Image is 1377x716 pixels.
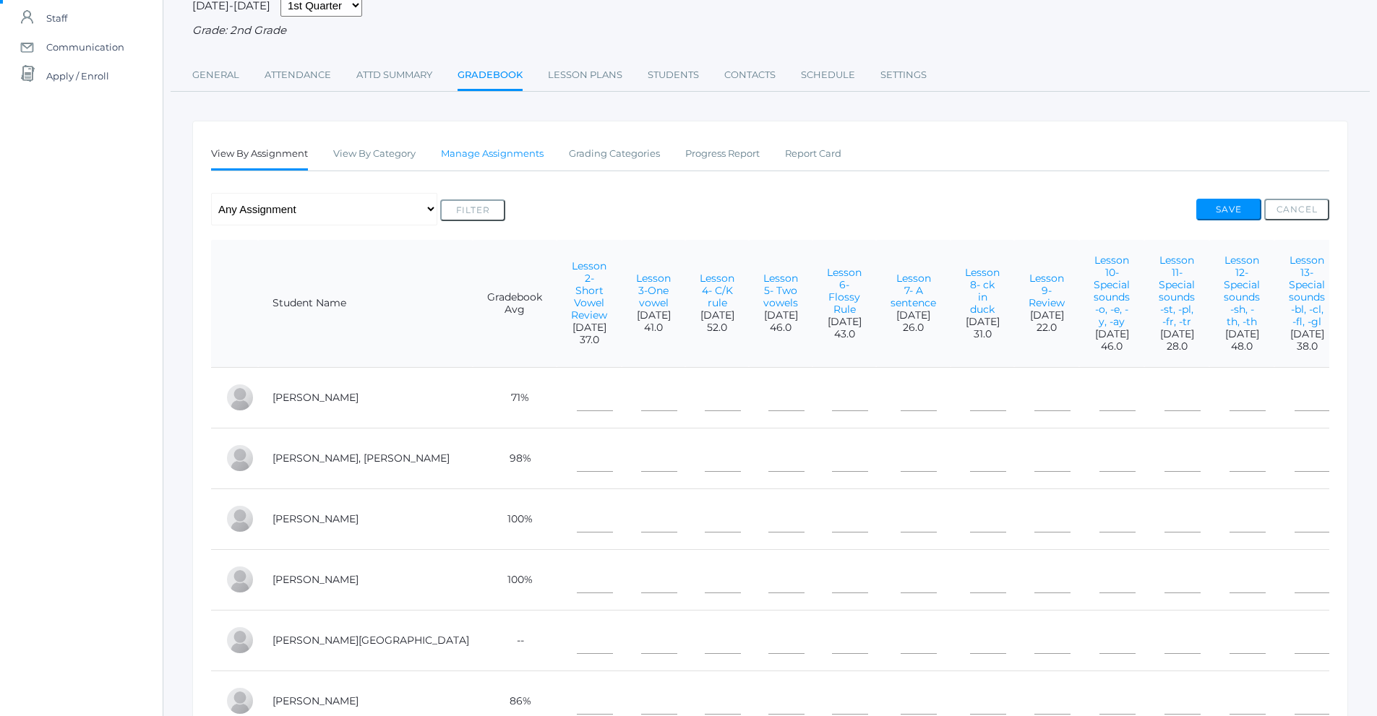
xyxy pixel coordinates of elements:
[1289,328,1325,340] span: [DATE]
[226,444,254,473] div: Sullivan Clyne
[700,322,734,334] span: 52.0
[548,61,622,90] a: Lesson Plans
[273,634,469,647] a: [PERSON_NAME][GEOGRAPHIC_DATA]
[891,309,936,322] span: [DATE]
[473,549,557,610] td: 100%
[763,322,798,334] span: 46.0
[46,61,109,90] span: Apply / Enroll
[226,686,254,715] div: Greyson Reed
[1289,340,1325,353] span: 38.0
[891,272,936,309] a: Lesson 7- A sentence
[785,139,841,168] a: Report Card
[801,61,855,90] a: Schedule
[473,428,557,488] td: 98%
[1196,199,1261,220] button: Save
[1029,309,1065,322] span: [DATE]
[211,139,308,171] a: View By Assignment
[273,512,359,525] a: [PERSON_NAME]
[356,61,432,90] a: Attd Summary
[700,309,734,322] span: [DATE]
[1029,272,1065,309] a: Lesson 9-Review
[571,322,607,334] span: [DATE]
[1224,254,1260,328] a: Lesson 12- Special sounds -sh, -th, -th
[473,610,557,670] td: --
[226,565,254,594] div: Jacob Hjelm
[226,626,254,655] div: Kenton Nunez
[965,316,1000,328] span: [DATE]
[226,383,254,412] div: Graham Bassett
[636,272,671,309] a: Lesson 3-One vowel
[1159,340,1195,353] span: 28.0
[192,22,1348,39] div: Grade: 2nd Grade
[1029,322,1065,334] span: 22.0
[46,33,124,61] span: Communication
[1224,340,1260,353] span: 48.0
[1159,254,1195,328] a: Lesson 11- Special sounds -st, -pl, -fr, -tr
[827,316,862,328] span: [DATE]
[273,694,359,707] a: [PERSON_NAME]
[333,139,416,168] a: View By Category
[458,61,523,92] a: Gradebook
[571,334,607,346] span: 37.0
[473,367,557,428] td: 71%
[648,61,699,90] a: Students
[827,328,862,340] span: 43.0
[965,328,1000,340] span: 31.0
[636,309,671,322] span: [DATE]
[763,272,798,309] a: Lesson 5- Two vowels
[46,4,67,33] span: Staff
[965,266,1000,316] a: Lesson 8- ck in duck
[700,272,734,309] a: Lesson 4- C/K rule
[273,391,359,404] a: [PERSON_NAME]
[273,573,359,586] a: [PERSON_NAME]
[1159,328,1195,340] span: [DATE]
[273,452,450,465] a: [PERSON_NAME], [PERSON_NAME]
[827,266,862,316] a: Lesson 6-Flossy Rule
[763,309,798,322] span: [DATE]
[258,240,473,368] th: Student Name
[685,139,760,168] a: Progress Report
[1094,254,1130,328] a: Lesson 10-Special sounds -o, -e, -y, -ay
[192,61,239,90] a: General
[473,240,557,368] th: Gradebook Avg
[891,322,936,334] span: 26.0
[636,322,671,334] span: 41.0
[473,488,557,549] td: 100%
[1094,340,1130,353] span: 46.0
[440,199,505,221] button: Filter
[1289,254,1325,328] a: Lesson 13- Special sounds -bl, -cl, -fl, -gl
[569,139,660,168] a: Grading Categories
[265,61,331,90] a: Attendance
[571,259,607,322] a: Lesson 2-Short Vowel Review
[1224,328,1260,340] span: [DATE]
[1094,328,1130,340] span: [DATE]
[724,61,776,90] a: Contacts
[1264,199,1329,220] button: Cancel
[226,504,254,533] div: Macy Hardisty
[441,139,544,168] a: Manage Assignments
[880,61,927,90] a: Settings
